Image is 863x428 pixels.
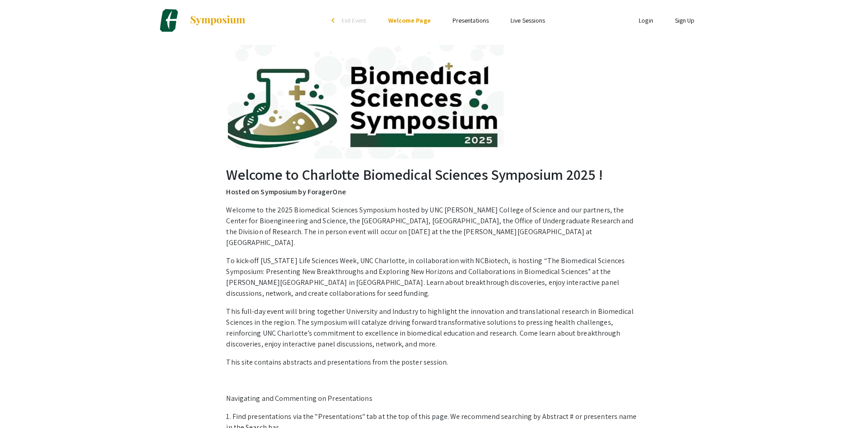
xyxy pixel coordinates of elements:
[388,16,431,24] a: Welcome Page
[639,16,653,24] a: Login
[332,18,337,23] div: arrow_back_ios
[511,16,545,24] a: Live Sessions
[228,45,636,158] img: Charlotte Biomedical Sciences Symposium 2025
[226,357,636,368] p: This site contains abstracts and presentations from the poster session.
[226,205,636,248] p: Welcome to the 2025 Biomedical Sciences Symposium hosted by UNC [PERSON_NAME] College of Science ...
[226,255,636,299] p: To kick-off [US_STATE] Life Sciences Week, UNC Charlotte, in collaboration with NCBiotech, is hos...
[453,16,489,24] a: Presentations
[7,387,39,421] iframe: Chat
[226,187,636,197] p: Hosted on Symposium by ForagerOne
[158,9,246,32] a: Charlotte Biomedical Sciences Symposium 2025
[226,166,636,183] h2: Welcome to Charlotte Biomedical Sciences Symposium 2025 !
[675,16,695,24] a: Sign Up
[342,16,366,24] span: Exit Event
[158,9,180,32] img: Charlotte Biomedical Sciences Symposium 2025
[226,306,636,350] p: This full-day event will bring together University and Industry to highlight the innovation and t...
[189,15,246,26] img: Symposium by ForagerOne
[226,393,636,404] p: Navigating and Commenting on Presentations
